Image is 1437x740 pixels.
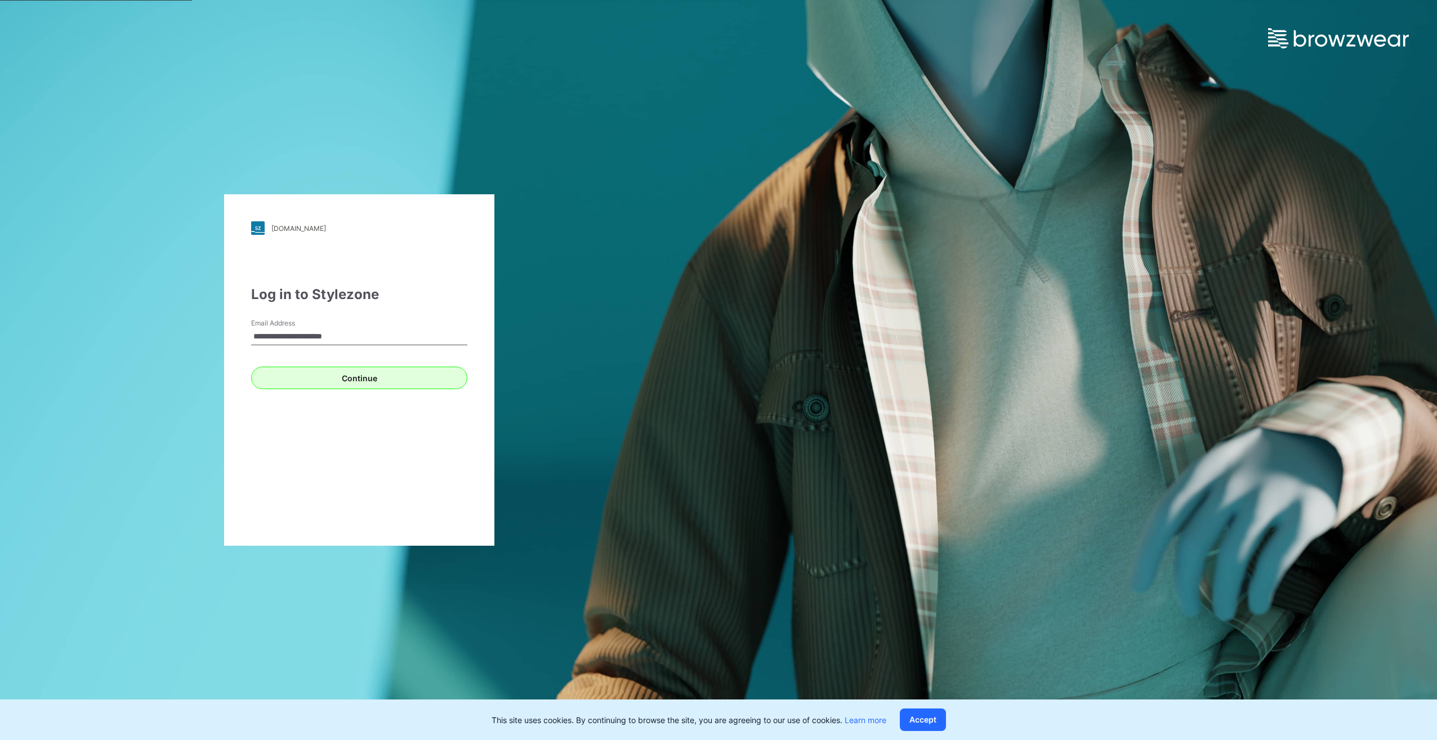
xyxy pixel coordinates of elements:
[251,284,467,305] div: Log in to Stylezone
[251,221,467,235] a: [DOMAIN_NAME]
[492,714,886,726] p: This site uses cookies. By continuing to browse the site, you are agreeing to our use of cookies.
[251,367,467,389] button: Continue
[1268,28,1409,48] img: browzwear-logo.e42bd6dac1945053ebaf764b6aa21510.svg
[900,708,946,731] button: Accept
[271,224,326,233] div: [DOMAIN_NAME]
[251,221,265,235] img: stylezone-logo.562084cfcfab977791bfbf7441f1a819.svg
[251,318,330,328] label: Email Address
[845,715,886,725] a: Learn more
